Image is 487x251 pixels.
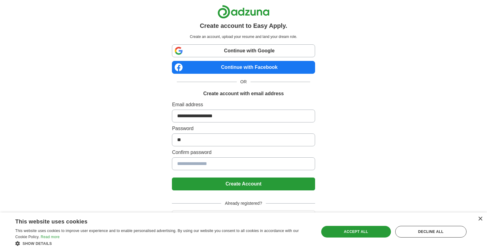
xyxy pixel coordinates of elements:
[172,44,315,57] a: Continue with Google
[172,101,315,108] label: Email address
[172,178,315,190] button: Create Account
[173,34,314,39] p: Create an account, upload your resume and land your dream role.
[172,210,315,223] button: Login
[200,21,287,30] h1: Create account to Easy Apply.
[41,235,60,239] a: Read more, opens a new window
[221,200,266,207] span: Already registered?
[321,226,391,238] div: Accept all
[478,217,482,221] div: Close
[23,242,52,246] span: Show details
[172,61,315,74] a: Continue with Facebook
[15,229,299,239] span: This website uses cookies to improve user experience and to enable personalised advertising. By u...
[15,216,295,225] div: This website uses cookies
[203,90,284,97] h1: Create account with email address
[395,226,467,238] div: Decline all
[217,5,270,19] img: Adzuna logo
[172,149,315,156] label: Confirm password
[15,240,310,246] div: Show details
[172,125,315,132] label: Password
[237,79,251,85] span: OR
